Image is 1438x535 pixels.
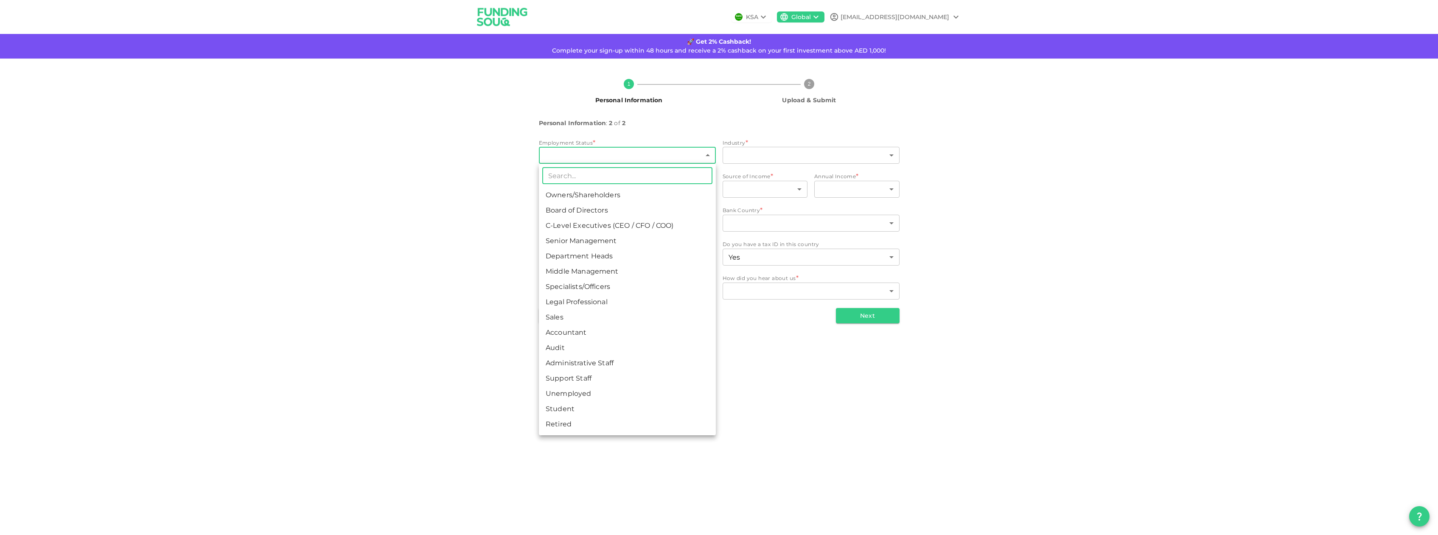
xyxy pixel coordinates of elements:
li: Sales [539,310,716,325]
li: Accountant [539,325,716,340]
li: Support Staff [539,371,716,386]
li: Student [539,401,716,417]
li: Department Heads [539,249,716,264]
input: Search... [542,167,712,184]
li: Senior Management [539,233,716,249]
li: Board of Directors [539,203,716,218]
li: Unemployed [539,386,716,401]
li: Retired [539,417,716,432]
li: Audit [539,340,716,356]
li: Owners/Shareholders [539,188,716,203]
li: Administrative Staff [539,356,716,371]
li: C-Level Executives (CEO / CFO / COO) [539,218,716,233]
li: Middle Management [539,264,716,279]
li: Legal Professional [539,294,716,310]
li: Specialists/Officers [539,279,716,294]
